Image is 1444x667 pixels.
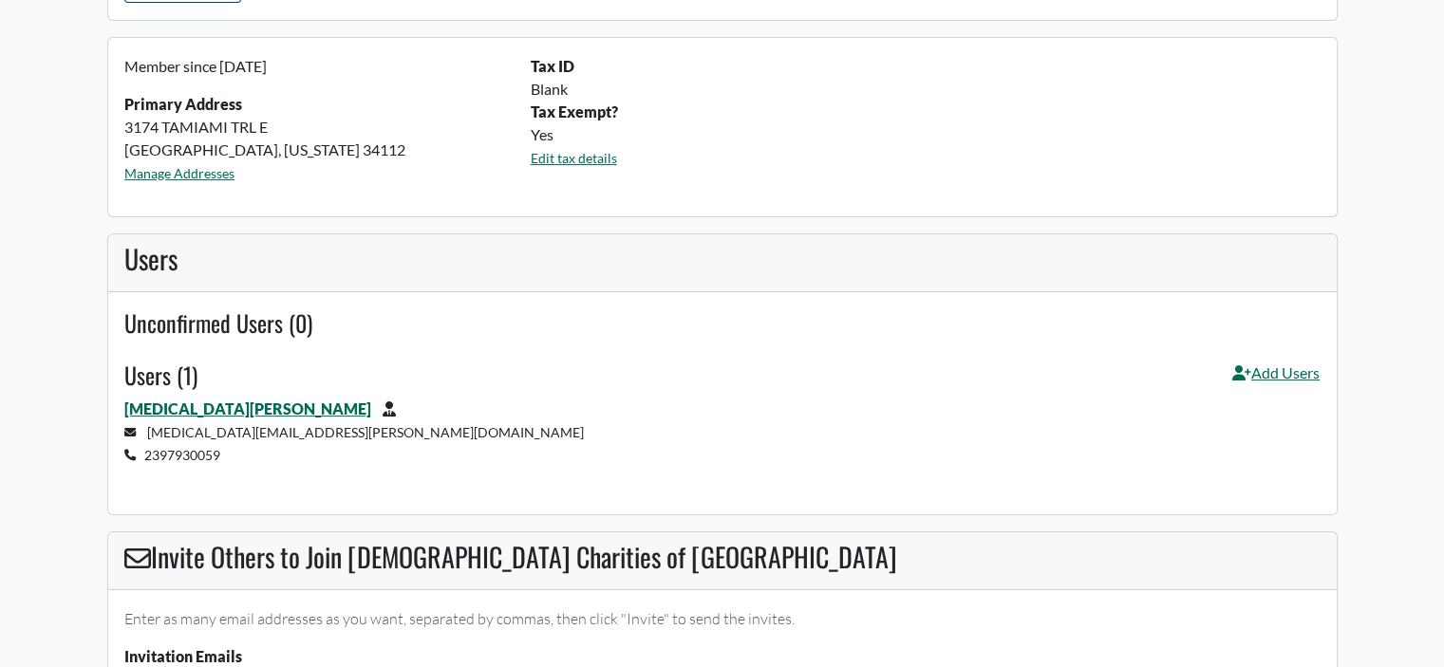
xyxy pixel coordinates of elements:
div: 3174 TAMIAMI TRL E [GEOGRAPHIC_DATA], [US_STATE] 34112 [113,55,519,199]
small: [MEDICAL_DATA][EMAIL_ADDRESS][PERSON_NAME][DOMAIN_NAME] 2397930059 [124,424,584,463]
a: Edit tax details [531,150,617,166]
h3: Users [124,243,1320,275]
h4: Unconfirmed Users (0) [124,309,1320,337]
a: Add Users [1232,361,1320,398]
p: Enter as many email addresses as you want, separated by commas, then click "Invite" to send the i... [124,607,1320,630]
h3: Invite Others to Join [DEMOGRAPHIC_DATA] Charities of [GEOGRAPHIC_DATA] [124,541,1320,573]
h4: Users (1) [124,361,197,389]
strong: Primary Address [124,95,242,113]
div: Yes [519,123,1331,146]
div: Blank [519,78,1331,101]
a: [MEDICAL_DATA][PERSON_NAME] [124,399,371,417]
b: Tax Exempt? [531,102,618,120]
a: Manage Addresses [124,165,234,181]
p: Member since [DATE] [124,55,508,78]
b: Tax ID [531,57,574,75]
